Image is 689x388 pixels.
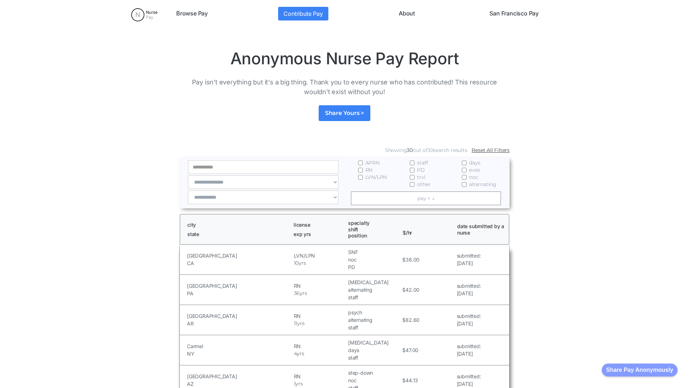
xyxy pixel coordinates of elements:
[457,282,481,290] h5: submitted:
[295,380,303,388] h5: yrs
[457,320,481,327] h5: [DATE]
[469,166,480,174] span: eves
[187,231,287,237] h1: state
[457,223,505,236] h1: date submitted by a nurse
[385,147,468,154] div: Showing out of search results.
[348,316,400,324] h5: alternating
[410,175,414,180] input: trvl
[406,256,420,263] h5: 38.00
[297,320,304,327] h5: yrs
[462,175,467,180] input: noc
[358,168,363,172] input: RN
[187,342,292,350] h5: Carmel
[187,282,292,290] h5: [GEOGRAPHIC_DATA]
[348,377,400,384] h5: noc
[365,166,373,174] span: RN
[187,373,292,380] h5: [GEOGRAPHIC_DATA]
[348,278,400,286] h5: [MEDICAL_DATA]
[462,161,467,165] input: days
[469,159,480,166] span: days
[457,259,481,267] h5: [DATE]
[179,77,510,97] p: Pay isn't everything but it's a big thing. Thank you to every nurse who has contributed! This res...
[348,354,400,361] h5: staff
[457,312,481,327] a: submitted:[DATE]
[406,286,420,294] h5: 42.00
[407,147,413,153] span: 30
[348,324,400,331] h5: staff
[294,380,296,388] h5: 1
[417,174,425,181] span: trvl
[402,316,406,324] h5: $
[402,256,406,263] h5: $
[410,182,414,187] input: other
[402,377,406,384] h5: $
[294,312,346,320] h5: RN
[294,342,346,350] h5: RN
[457,290,481,297] h5: [DATE]
[487,7,542,20] a: San Francisco Pay
[348,256,400,263] h5: noc
[297,350,304,357] h5: yrs
[294,231,342,237] h1: exp yrs
[187,350,292,357] h5: NY
[410,161,414,165] input: staff
[187,290,292,297] h5: PA
[294,282,346,290] h5: RN
[396,7,418,20] a: About
[365,174,387,181] span: LVN/LPN
[187,222,287,228] h1: city
[348,286,400,294] h5: alternating
[348,232,396,239] h1: position
[427,147,433,153] span: 30
[406,346,418,354] h5: 47.00
[469,181,496,188] span: alternating
[358,175,363,180] input: LVN/LPN
[402,286,406,294] h5: $
[365,159,380,166] span: APRN
[602,364,678,377] button: Share Pay Anonymously
[294,320,297,327] h5: 11
[457,342,481,350] h5: submitted:
[187,259,292,267] h5: CA
[173,7,211,20] a: Browse Pay
[299,259,306,267] h5: yrs
[410,168,414,172] input: PD
[187,320,292,327] h5: AR
[294,252,346,259] h5: LVN/LPN
[457,350,481,357] h5: [DATE]
[348,309,400,316] h5: psych
[358,161,363,165] input: APRN
[457,342,481,357] a: submitted:[DATE]
[402,346,406,354] h5: $
[187,312,292,320] h5: [GEOGRAPHIC_DATA]
[457,380,481,388] h5: [DATE]
[278,7,328,20] a: Contribute Pay
[300,290,307,297] h5: yrs
[457,282,481,297] a: submitted:[DATE]
[294,350,297,357] h5: 4
[348,220,396,226] h1: specialty
[348,226,396,233] h1: shift
[348,346,400,354] h5: days
[417,181,430,188] span: other
[469,174,478,181] span: noc
[462,182,467,187] input: alternating
[294,259,299,267] h5: 10
[417,166,425,174] span: PD
[406,377,418,384] h5: 44.13
[457,373,481,380] h5: submitted:
[348,369,400,377] h5: step-down
[294,373,346,380] h5: RN
[406,316,420,324] h5: 82.60
[351,191,501,205] a: pay ↑ ↓
[294,222,342,228] h1: license
[348,248,400,256] h5: SNF
[179,48,510,69] h1: Anonymous Nurse Pay Report
[348,294,400,301] h5: staff
[187,252,292,259] h5: [GEOGRAPHIC_DATA]
[457,373,481,388] a: submitted:[DATE]
[403,223,451,236] h1: $/hr
[348,339,400,346] h5: [MEDICAL_DATA]
[187,380,292,388] h5: AZ
[417,159,428,166] span: staff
